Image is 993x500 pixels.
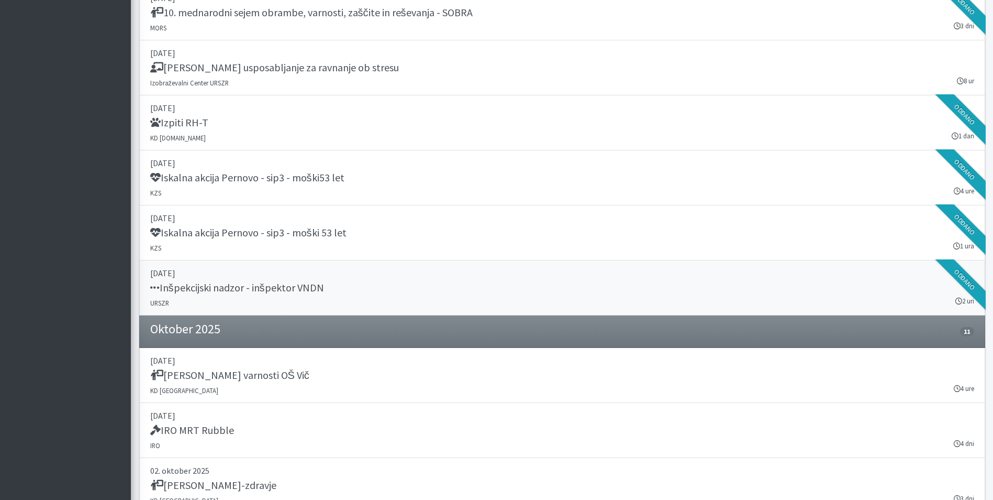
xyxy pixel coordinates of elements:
h5: [PERSON_NAME] usposabljanje za ravnanje ob stresu [150,61,399,74]
p: [DATE] [150,267,974,279]
a: [DATE] Iskalna akcija Pernovo - sip3 - moški53 let KZS 4 ure Oddano [139,150,985,205]
small: IRO [150,441,160,450]
small: KD [DOMAIN_NAME] [150,134,206,142]
p: [DATE] [150,354,974,367]
small: Izobraževalni Center URSZR [150,79,229,87]
p: [DATE] [150,212,974,224]
a: [DATE] [PERSON_NAME] usposabljanje za ravnanje ob stresu Izobraževalni Center URSZR 8 ur [139,40,985,95]
h4: Oktober 2025 [150,322,220,337]
a: [DATE] [PERSON_NAME] varnosti OŠ Vič KD [GEOGRAPHIC_DATA] 4 ure [139,348,985,403]
small: KD [GEOGRAPHIC_DATA] [150,386,218,395]
a: [DATE] IRO MRT Rubble IRO 4 dni [139,403,985,458]
h5: [PERSON_NAME]-zdravje [150,479,276,492]
small: MORS [150,24,166,32]
a: [DATE] Izpiti RH-T KD [DOMAIN_NAME] 1 dan Oddano [139,95,985,150]
h5: Izpiti RH-T [150,116,208,129]
p: [DATE] [150,409,974,422]
h5: IRO MRT Rubble [150,424,234,437]
small: 8 ur [957,76,974,86]
p: [DATE] [150,157,974,169]
span: 11 [960,327,974,336]
h5: Inšpekcijski nadzor - inšpektor VNDN [150,281,324,294]
small: KZS [150,189,161,197]
p: [DATE] [150,47,974,59]
p: 02. oktober 2025 [150,464,974,477]
h5: [PERSON_NAME] varnosti OŠ Vič [150,369,309,382]
p: [DATE] [150,102,974,114]
small: 4 ure [954,384,974,394]
h5: Iskalna akcija Pernovo - sip3 - moški 53 let [150,226,347,239]
small: 4 dni [954,439,974,449]
a: [DATE] Iskalna akcija Pernovo - sip3 - moški 53 let KZS 1 ura Oddano [139,205,985,260]
small: URSZR [150,299,169,307]
a: [DATE] Inšpekcijski nadzor - inšpektor VNDN URSZR 2 uri Oddano [139,260,985,316]
h5: 10. mednarodni sejem obrambe, varnosti, zaščite in reševanja - SOBRA [150,6,473,19]
h5: Iskalna akcija Pernovo - sip3 - moški53 let [150,171,344,184]
small: KZS [150,244,161,252]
